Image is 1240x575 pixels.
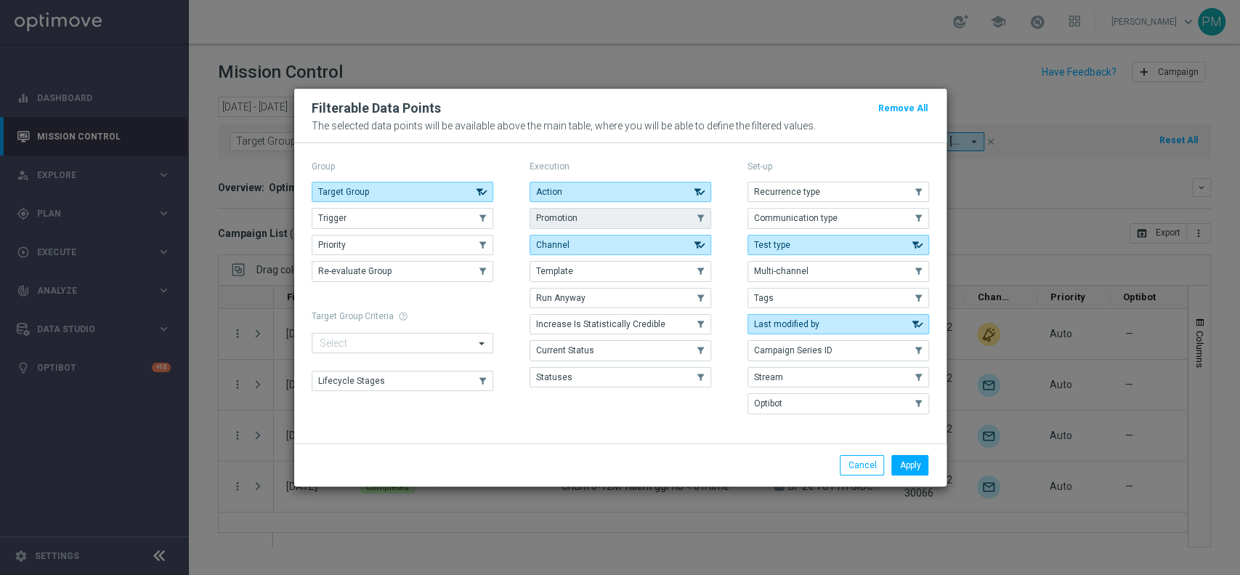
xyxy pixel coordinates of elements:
[747,393,929,414] button: Optibot
[312,208,493,228] button: Trigger
[530,261,711,281] button: Template
[747,367,929,387] button: Stream
[754,240,790,250] span: Test type
[747,288,929,308] button: Tags
[312,261,493,281] button: Re-evaluate Group
[754,266,809,276] span: Multi-channel
[747,314,929,334] button: Last modified by
[312,182,493,202] button: Target Group
[530,235,711,255] button: Channel
[530,208,711,228] button: Promotion
[398,311,408,321] span: help_outline
[318,376,385,386] span: Lifecycle Stages
[312,161,493,172] p: Group
[318,266,392,276] span: Re-evaluate Group
[754,345,832,355] span: Campaign Series ID
[754,398,782,409] span: Optibot
[530,314,711,334] button: Increase Is Statistically Credible
[536,213,578,223] span: Promotion
[747,340,929,361] button: Campaign Series ID
[754,293,774,303] span: Tags
[318,240,346,250] span: Priority
[536,187,562,197] span: Action
[318,213,347,223] span: Trigger
[754,187,820,197] span: Recurrence type
[747,182,929,202] button: Recurrence type
[754,372,783,382] span: Stream
[312,235,493,255] button: Priority
[536,372,572,382] span: Statuses
[312,120,929,132] p: The selected data points will be available above the main table, where you will be able to define...
[754,213,838,223] span: Communication type
[536,345,594,355] span: Current Status
[312,371,493,391] button: Lifecycle Stages
[530,367,711,387] button: Statuses
[530,340,711,361] button: Current Status
[754,319,819,329] span: Last modified by
[536,293,585,303] span: Run Anyway
[530,161,711,172] p: Execution
[530,182,711,202] button: Action
[536,266,573,276] span: Template
[747,161,929,172] p: Set-up
[530,288,711,308] button: Run Anyway
[318,187,369,197] span: Target Group
[312,311,493,321] h1: Target Group Criteria
[312,100,441,117] h2: Filterable Data Points
[840,455,884,475] button: Cancel
[877,100,929,116] button: Remove All
[536,240,570,250] span: Channel
[891,455,928,475] button: Apply
[747,208,929,228] button: Communication type
[747,261,929,281] button: Multi-channel
[747,235,929,255] button: Test type
[536,319,665,329] span: Increase Is Statistically Credible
